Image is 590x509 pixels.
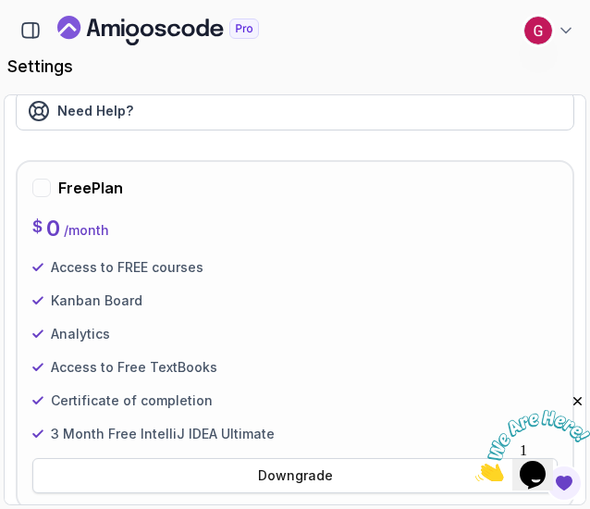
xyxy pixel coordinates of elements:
p: Access to Free TextBooks [51,358,217,377]
img: user profile image [524,17,552,44]
p: 0 [46,214,60,243]
span: Need Help? [57,102,133,120]
button: user profile image [523,16,575,45]
p: / month [64,221,109,240]
p: Analytics [51,325,110,343]
iframe: chat widget [475,393,590,481]
a: Need Help? [16,92,574,130]
p: 3 Month Free IntelliJ IDEA Ultimate [51,425,275,443]
p: Kanban Board [51,292,142,310]
p: Certificate of completion [51,391,213,410]
h2: settings [7,54,583,80]
p: Access to FREE courses [51,258,203,277]
div: Downgrade [258,466,333,485]
h2: Free Plan [58,177,123,199]
span: 1 [7,7,15,23]
p: $ [32,214,43,240]
a: Landing page [57,16,301,45]
button: Downgrade [32,458,558,493]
